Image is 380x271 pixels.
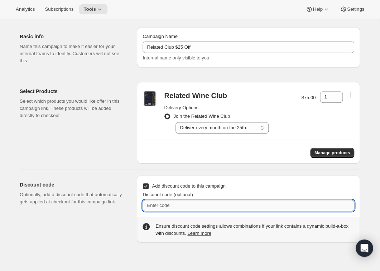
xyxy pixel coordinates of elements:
button: Subscriptions [40,4,78,14]
span: Subscriptions [45,6,73,12]
span: Discount code (optional) [143,192,193,197]
p: Select which products you would like offer in this campaign link. These products will be added di... [20,98,125,119]
input: Enter code [143,200,354,211]
button: Manage products [310,148,354,158]
button: Analytics [11,4,39,14]
a: Learn more [187,231,211,236]
p: Name this campaign to make it easier for your internal teams to identify. Customers will not see ... [20,43,125,64]
h2: Basic info [20,33,125,40]
span: Settings [347,6,364,12]
h2: Select Products [20,88,125,95]
span: Analytics [16,6,35,12]
h2: Discount code [20,181,125,188]
h2: Delivery Options [164,104,294,111]
button: Settings [336,4,369,14]
button: Help [301,4,334,14]
div: Open Intercom Messenger [356,239,373,257]
span: Add discount code to this campaign [152,183,225,189]
span: Help [313,6,322,12]
div: Related Wine Club [164,91,227,100]
span: Join the Related Wine Club [173,113,230,119]
span: Tools [83,6,96,12]
button: Tools [79,4,107,14]
span: Manage products [314,150,350,156]
span: Campaign Name [143,34,178,39]
p: Optionally, add a discount code that automatically gets applied at checkout for this campaign link. [20,191,125,205]
div: Ensure discount code settings allows combinations if your link contains a dynamic build-a-box wit... [155,223,354,237]
span: Internal name only visible to you [143,55,209,61]
p: $75.00 [301,94,316,101]
input: Example: Seasonal campaign [143,42,354,53]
